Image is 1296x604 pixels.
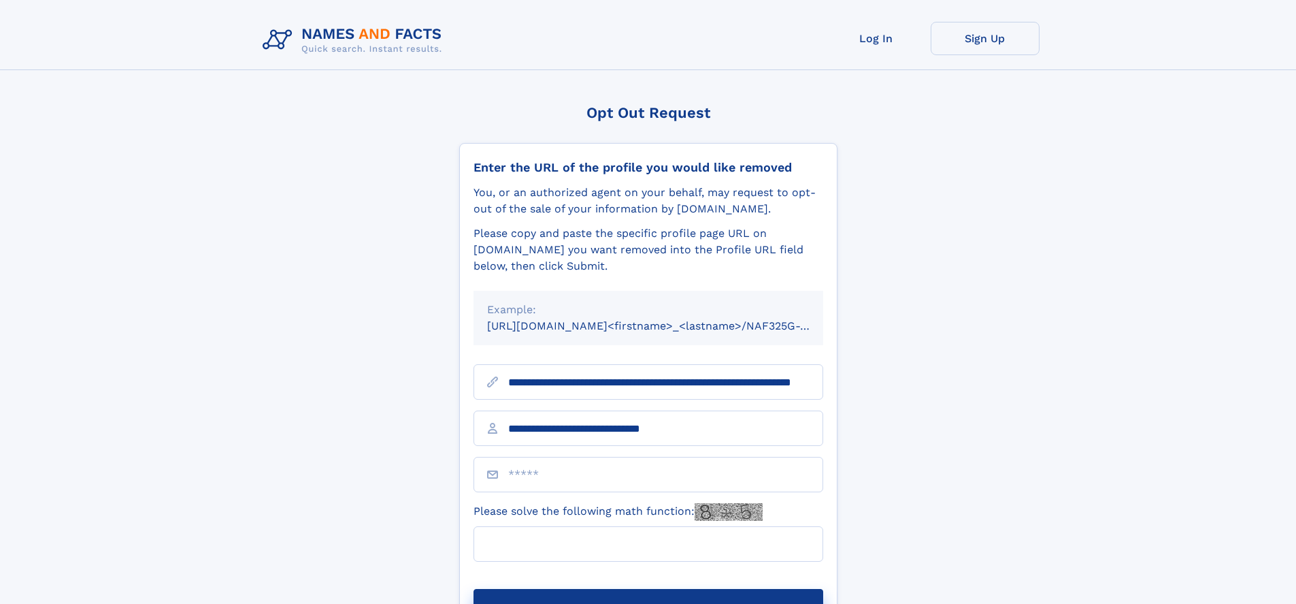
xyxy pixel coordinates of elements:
div: Please copy and paste the specific profile page URL on [DOMAIN_NAME] you want removed into the Pr... [473,225,823,274]
a: Log In [822,22,931,55]
img: Logo Names and Facts [257,22,453,59]
div: Opt Out Request [459,104,837,121]
a: Sign Up [931,22,1040,55]
small: [URL][DOMAIN_NAME]<firstname>_<lastname>/NAF325G-xxxxxxxx [487,319,849,332]
label: Please solve the following math function: [473,503,763,521]
div: You, or an authorized agent on your behalf, may request to opt-out of the sale of your informatio... [473,185,823,217]
div: Example: [487,302,810,318]
div: Enter the URL of the profile you would like removed [473,160,823,175]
